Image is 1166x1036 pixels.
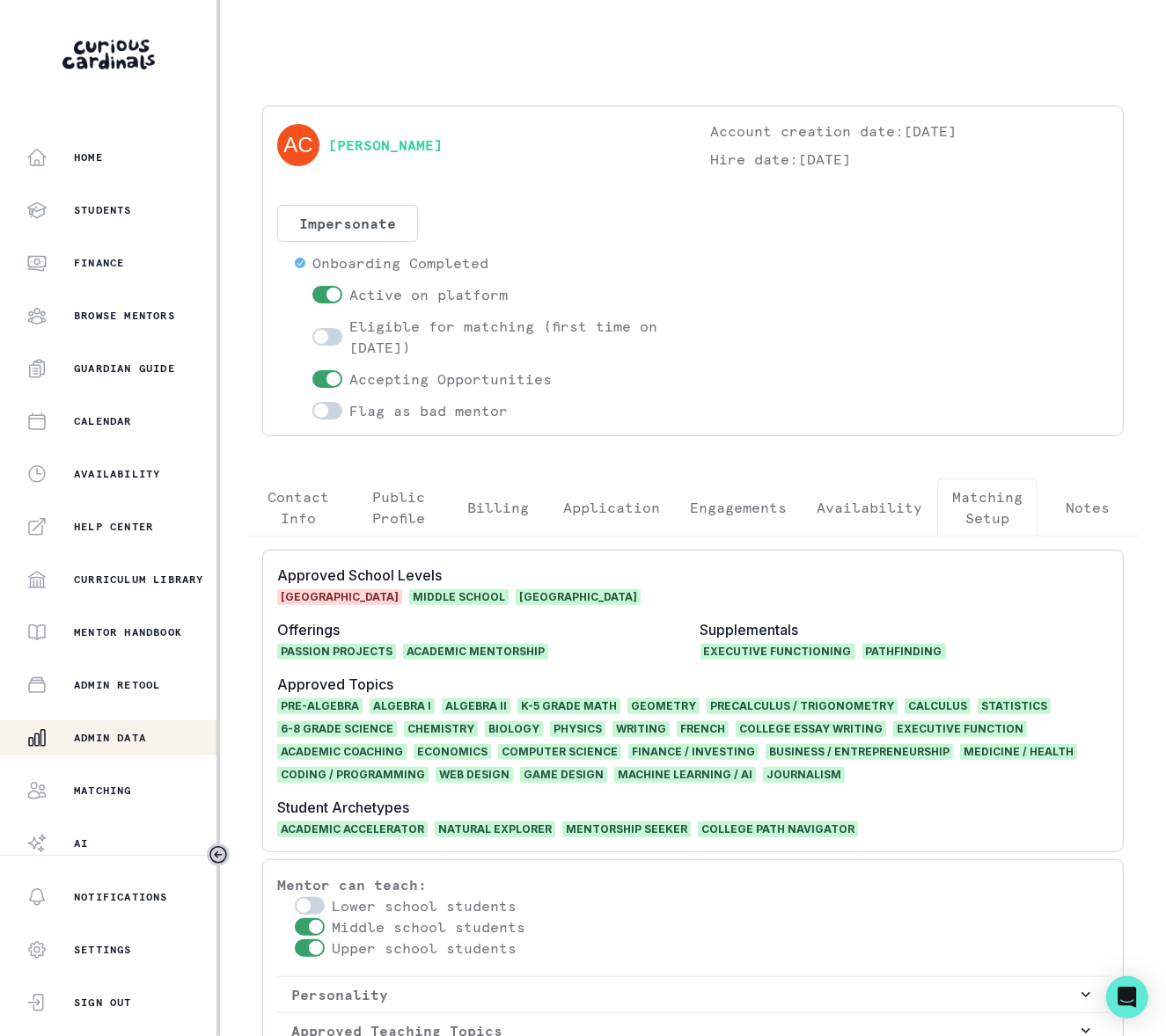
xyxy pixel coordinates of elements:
span: Chemistry [404,721,478,737]
span: COLLEGE PATH NAVIGATOR [698,821,858,837]
p: Availability [74,467,160,481]
p: Approved School Levels [277,565,686,586]
span: Algebra II [442,698,510,714]
p: Contact Info [263,486,334,529]
p: Finance [74,256,124,270]
span: Statistics [978,698,1051,714]
span: K-5 Grade Math [517,698,620,714]
p: Engagements [690,497,787,518]
span: Calculus [905,698,971,714]
p: Student Archetypes [277,797,1109,818]
p: Curriculum Library [74,573,204,587]
span: Precalculus / Trigonometry [707,698,898,714]
p: Matching Setup [952,486,1023,529]
span: Writing [612,721,670,737]
p: Flag as bad mentor [349,400,508,421]
span: Pathfinding [862,644,946,660]
span: Academic Mentorship [403,644,548,660]
span: ACADEMIC ACCELERATOR [277,821,428,837]
p: Students [74,203,132,217]
p: Browse Mentors [74,309,175,323]
span: Web Design [436,767,513,783]
p: Mentor can teach: [277,874,1109,895]
p: Eligible for matching (first time on [DATE]) [349,316,676,358]
span: Computer Science [498,744,621,760]
span: Physics [550,721,605,737]
p: Upper school students [332,938,517,959]
span: Academic Coaching [277,744,407,760]
p: Offerings [277,619,686,640]
span: Passion Projects [277,644,396,660]
p: Guardian Guide [74,361,175,376]
button: Personality [277,977,1109,1012]
p: Personality [291,984,1077,1005]
p: Middle school students [332,916,525,938]
p: Home [74,150,103,164]
span: Machine Learning / AI [614,767,756,783]
span: College Essay Writing [736,721,886,737]
p: Application [563,497,660,518]
span: Pre-Algebra [277,698,363,714]
img: svg [277,124,319,166]
span: [GEOGRAPHIC_DATA] [516,589,641,605]
p: Supplementals [700,619,1110,640]
span: Business / Entrepreneurship [766,744,953,760]
p: Approved Topics [277,674,1109,695]
span: [GEOGRAPHIC_DATA] [277,589,402,605]
span: Middle School [409,589,509,605]
span: Economics [414,744,491,760]
button: Impersonate [277,205,418,242]
p: Sign Out [74,996,132,1010]
p: Notes [1066,497,1110,518]
p: Calendar [74,414,132,428]
p: Availability [817,497,922,518]
button: Toggle sidebar [207,843,230,866]
span: Medicine / Health [960,744,1077,760]
p: Settings [74,943,132,957]
span: Geometry [627,698,700,714]
span: 6-8 Grade Science [277,721,397,737]
p: Help Center [74,520,153,534]
p: Hire date: [DATE] [711,149,1110,170]
p: Billing [467,497,529,518]
span: Journalism [763,767,845,783]
p: Admin Data [74,731,146,745]
span: French [677,721,729,737]
p: Admin Retool [74,678,160,692]
a: [PERSON_NAME] [328,135,443,156]
span: Executive Function [893,721,1027,737]
p: Notifications [74,890,168,904]
p: Matching [74,784,132,798]
p: Onboarding Completed [312,252,488,274]
span: Biology [485,721,543,737]
span: Finance / Investing [628,744,759,760]
p: Active on platform [349,284,508,305]
span: NATURAL EXPLORER [435,821,555,837]
p: Mentor Handbook [74,625,182,639]
span: Executive Functioning [700,644,855,660]
span: Game Design [520,767,607,783]
p: Account creation date: [DATE] [711,120,1110,142]
p: AI [74,836,88,850]
span: MENTORSHIP SEEKER [562,821,691,837]
p: Accepting Opportunities [349,368,552,390]
span: Coding / Programming [277,767,429,783]
img: Curious Cardinals Logo [62,40,155,69]
p: Public Profile [363,486,434,529]
p: Lower school students [332,895,517,916]
div: Open Intercom Messenger [1106,976,1148,1018]
span: Algebra I [370,698,435,714]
